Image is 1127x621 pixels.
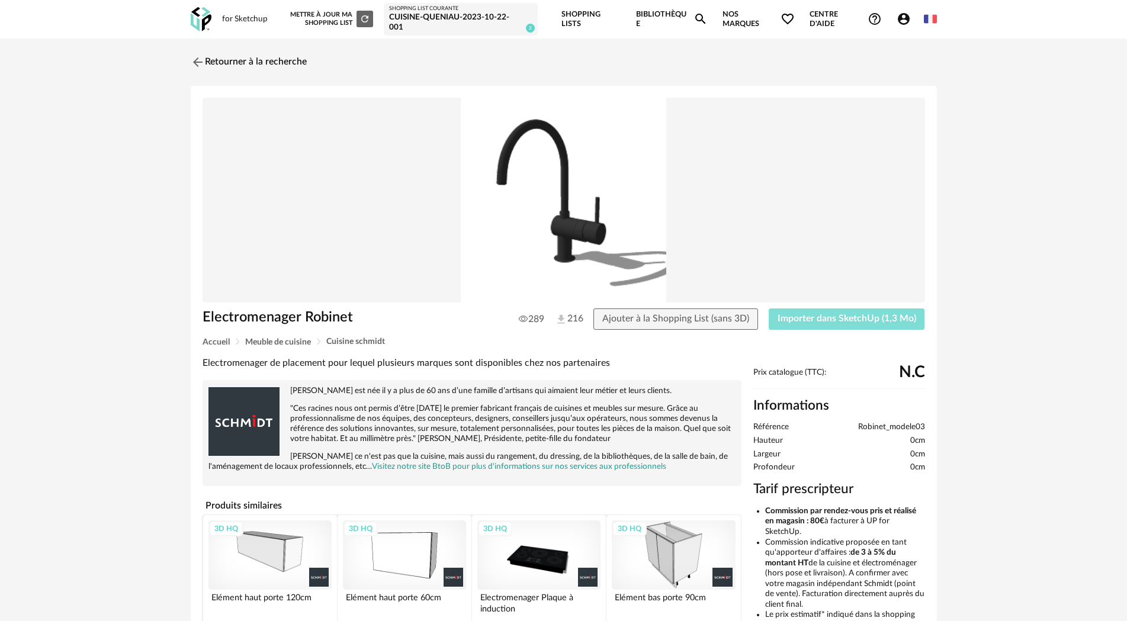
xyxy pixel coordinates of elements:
img: brand logo [208,386,280,457]
a: Shopping List courante CUISINE-QUENIAU-2023-10-22-001 3 [389,5,533,33]
span: Cuisine schmidt [326,337,385,346]
span: Refresh icon [359,15,370,22]
span: Importer dans SketchUp (1,3 Mo) [778,314,916,323]
span: Robinet_modele03 [858,422,925,433]
span: Meuble de cuisine [245,338,311,346]
li: Commission indicative proposée en tant qu'apporteur d'affaires : de la cuisine et électroménager ... [765,538,925,610]
div: 3D HQ [209,521,243,536]
div: Prix catalogue (TTC): [753,368,925,390]
span: Centre d'aideHelp Circle Outline icon [810,9,882,29]
span: 3 [526,24,535,33]
div: Elément haut porte 120cm [208,590,332,613]
div: Breadcrumb [203,337,925,346]
h4: Produits similaires [203,497,741,514]
div: CUISINE-QUENIAU-2023-10-22-001 [389,12,533,33]
img: fr [924,12,937,25]
span: 0cm [910,449,925,460]
div: 3D HQ [478,521,512,536]
span: Référence [753,422,789,433]
p: "Ces racines nous ont permis d’être [DATE] le premier fabricant français de cuisines et meubles s... [208,404,736,444]
h2: Informations [753,397,925,414]
div: Shopping List courante [389,5,533,12]
b: de 3 à 5% du montant HT [765,548,896,567]
span: Help Circle Outline icon [868,12,882,26]
img: svg+xml;base64,PHN2ZyB3aWR0aD0iMjQiIGhlaWdodD0iMjQiIHZpZXdCb3g9IjAgMCAyNCAyNCIgZmlsbD0ibm9uZSIgeG... [191,55,205,69]
div: Electromenager Plaque à induction [477,590,601,613]
div: 3D HQ [612,521,647,536]
p: [PERSON_NAME] est née il y a plus de 60 ans d’une famille d’artisans qui aimaient leur métier et ... [208,386,736,396]
li: à facturer à UP for SketchUp. [765,506,925,538]
img: OXP [191,7,211,31]
span: N.C [899,368,925,377]
span: 216 [555,313,571,326]
span: Accueil [203,338,230,346]
span: Heart Outline icon [781,12,795,26]
div: Elément haut porte 60cm [343,590,466,613]
span: Account Circle icon [897,12,911,26]
button: Ajouter à la Shopping List (sans 3D) [593,308,758,330]
button: Importer dans SketchUp (1,3 Mo) [769,308,925,330]
div: Electromenager de placement pour lequel plusieurs marques sont disponibles chez nos partenaires [203,357,741,369]
span: Ajouter à la Shopping List (sans 3D) [602,314,749,323]
img: Product pack shot [203,98,925,303]
div: Mettre à jour ma Shopping List [288,11,373,27]
span: Account Circle icon [897,12,916,26]
div: for Sketchup [222,14,268,25]
b: Commission par rendez-vous pris et réalisé en magasin : 80€ [765,507,916,526]
span: Largeur [753,449,781,460]
span: 0cm [910,462,925,473]
span: Profondeur [753,462,795,473]
h3: Tarif prescripteur [753,481,925,498]
a: Retourner à la recherche [191,49,307,75]
span: 0cm [910,436,925,446]
p: [PERSON_NAME] ce n'est pas que la cuisine, mais aussi du rangement, du dressing, de la bibliothèq... [208,452,736,472]
span: 289 [519,313,544,325]
div: 3D HQ [343,521,378,536]
span: Hauteur [753,436,783,446]
span: Magnify icon [693,12,708,26]
a: Visitez notre site BtoB pour plus d'informations sur nos services aux professionnels [372,462,666,471]
img: Téléchargements [555,313,567,326]
h1: Electromenager Robinet [203,308,497,327]
div: Elément bas porte 90cm [612,590,735,613]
